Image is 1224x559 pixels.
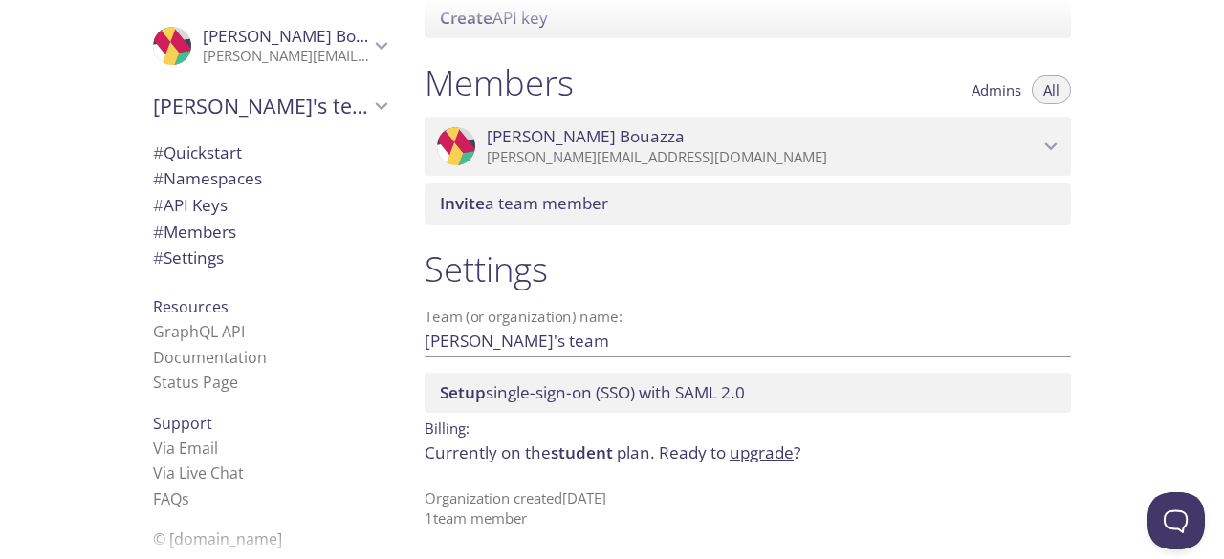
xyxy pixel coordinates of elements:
[153,194,228,216] span: API Keys
[487,126,685,147] span: [PERSON_NAME] Bouazza
[425,373,1071,413] div: Setup SSO
[425,183,1071,224] div: Invite a team member
[153,462,244,484] a: Via Live Chat
[153,141,164,163] span: #
[425,117,1071,176] div: Karim Bouazza
[138,14,402,77] div: Karim Bouazza
[153,247,164,269] span: #
[203,47,369,66] p: [PERSON_NAME][EMAIL_ADDRESS][DOMAIN_NAME]
[487,148,1038,167] p: [PERSON_NAME][EMAIL_ADDRESS][DOMAIN_NAME]
[153,321,245,342] a: GraphQL API
[153,247,224,269] span: Settings
[425,441,1071,465] p: Currently on the plan.
[659,441,800,463] span: Ready to ?
[730,441,794,463] a: upgrade
[153,413,212,434] span: Support
[138,245,402,271] div: Team Settings
[153,488,189,509] a: FAQ
[425,413,1071,441] p: Billing:
[153,438,218,459] a: Via Email
[153,167,164,189] span: #
[138,192,402,219] div: API Keys
[138,81,402,131] div: Karim's team
[153,141,242,163] span: Quickstart
[425,247,1071,290] h1: Settings
[960,75,1033,104] button: Admins
[440,192,608,214] span: a team member
[425,61,574,104] h1: Members
[153,93,369,119] span: [PERSON_NAME]'s team
[551,441,613,463] span: student
[138,219,402,246] div: Members
[153,296,229,317] span: Resources
[138,140,402,166] div: Quickstart
[153,221,164,243] span: #
[138,165,402,192] div: Namespaces
[425,488,1071,529] p: Organization created [DATE] 1 team member
[153,194,164,216] span: #
[440,192,485,214] span: Invite
[203,25,401,47] span: [PERSON_NAME] Bouazza
[1147,492,1205,549] iframe: Help Scout Beacon - Open
[153,167,262,189] span: Namespaces
[153,372,238,393] a: Status Page
[182,488,189,509] span: s
[440,381,745,403] span: single-sign-on (SSO) with SAML 2.0
[153,347,267,368] a: Documentation
[440,381,486,403] span: Setup
[1032,75,1071,104] button: All
[425,310,623,324] label: Team (or organization) name:
[153,221,236,243] span: Members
